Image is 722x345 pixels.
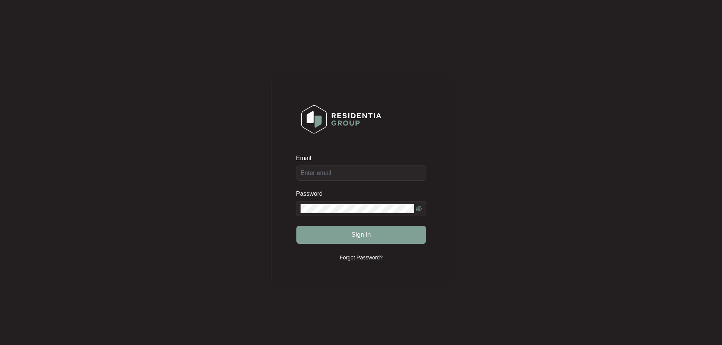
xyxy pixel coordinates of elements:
[416,206,422,212] span: eye-invisible
[296,100,386,139] img: Login Logo
[296,226,426,244] button: Sign in
[351,230,371,239] span: Sign in
[296,155,316,162] label: Email
[301,204,414,213] input: Password
[296,165,426,181] input: Email
[296,190,328,198] label: Password
[340,254,383,261] p: Forgot Password?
